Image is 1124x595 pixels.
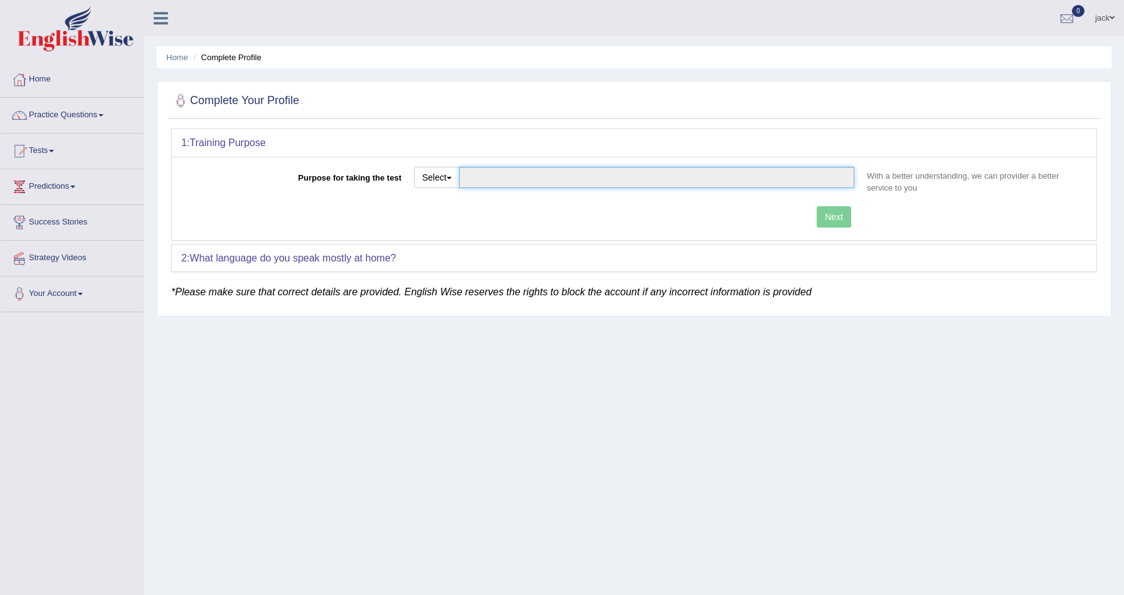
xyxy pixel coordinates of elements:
[1,205,144,236] a: Success Stories
[171,92,299,110] h2: Complete Your Profile
[172,129,1096,157] div: 1:
[414,167,460,188] button: Select
[181,167,408,184] label: Purpose for taking the test
[1072,5,1084,17] span: 0
[1,134,144,165] a: Tests
[861,170,1087,194] p: With a better understanding, we can provider a better service to you
[189,253,396,263] b: What language do you speak mostly at home?
[1,241,144,272] a: Strategy Videos
[1,62,144,93] a: Home
[190,51,261,63] li: Complete Profile
[1,98,144,129] a: Practice Questions
[171,287,812,297] em: *Please make sure that correct details are provided. English Wise reserves the rights to block th...
[166,53,188,62] a: Home
[189,137,265,148] b: Training Purpose
[1,169,144,201] a: Predictions
[1,276,144,308] a: Your Account
[172,245,1096,272] div: 2:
